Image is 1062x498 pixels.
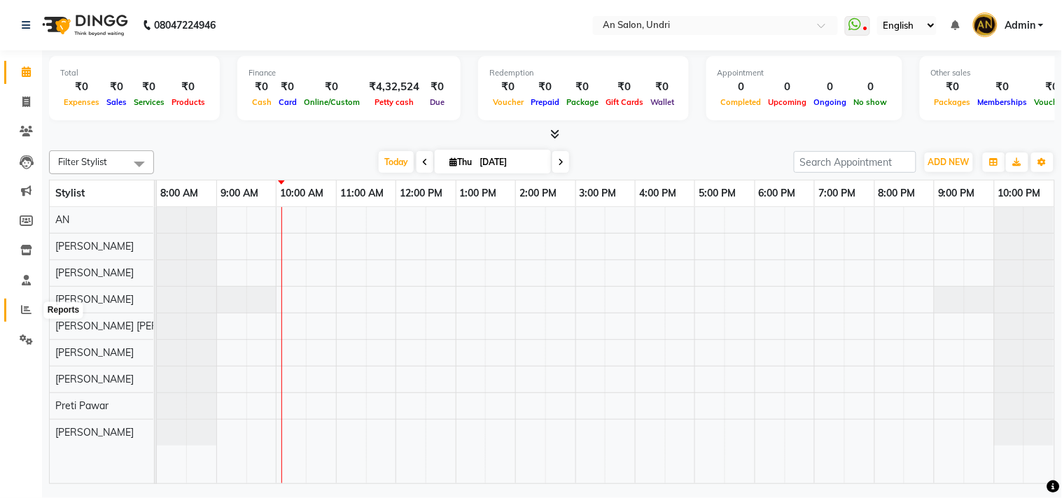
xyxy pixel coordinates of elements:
[60,79,103,95] div: ₹0
[300,79,363,95] div: ₹0
[974,79,1031,95] div: ₹0
[55,373,134,385] span: [PERSON_NAME]
[363,79,425,95] div: ₹4,32,524
[426,97,448,107] span: Due
[379,151,414,173] span: Today
[815,183,859,204] a: 7:00 PM
[576,183,620,204] a: 3:00 PM
[527,79,563,95] div: ₹0
[489,67,678,79] div: Redemption
[765,97,811,107] span: Upcoming
[55,187,85,199] span: Stylist
[55,426,134,439] span: [PERSON_NAME]
[794,151,916,173] input: Search Appointment
[60,97,103,107] span: Expenses
[103,97,130,107] span: Sales
[489,97,527,107] span: Voucher
[456,183,501,204] a: 1:00 PM
[489,79,527,95] div: ₹0
[55,320,215,332] span: [PERSON_NAME] [PERSON_NAME]
[277,183,327,204] a: 10:00 AM
[516,183,560,204] a: 2:00 PM
[55,266,134,279] span: [PERSON_NAME]
[875,183,919,204] a: 8:00 PM
[755,183,799,204] a: 6:00 PM
[58,156,107,167] span: Filter Stylist
[602,79,647,95] div: ₹0
[154,6,216,45] b: 08047224946
[157,183,202,204] a: 8:00 AM
[55,399,109,412] span: Preti Pawar
[765,79,811,95] div: 0
[275,97,300,107] span: Card
[851,97,891,107] span: No show
[931,79,974,95] div: ₹0
[249,79,275,95] div: ₹0
[718,79,765,95] div: 0
[168,97,209,107] span: Products
[931,97,974,107] span: Packages
[249,67,449,79] div: Finance
[249,97,275,107] span: Cash
[55,346,134,359] span: [PERSON_NAME]
[300,97,363,107] span: Online/Custom
[563,79,602,95] div: ₹0
[563,97,602,107] span: Package
[925,152,973,172] button: ADD NEW
[928,157,970,167] span: ADD NEW
[396,183,446,204] a: 12:00 PM
[103,79,130,95] div: ₹0
[217,183,262,204] a: 9:00 AM
[935,183,979,204] a: 9:00 PM
[811,97,851,107] span: Ongoing
[130,97,168,107] span: Services
[718,97,765,107] span: Completed
[55,213,69,226] span: AN
[60,67,209,79] div: Total
[337,183,387,204] a: 11:00 AM
[527,97,563,107] span: Prepaid
[44,302,83,319] div: Reports
[973,13,998,37] img: Admin
[275,79,300,95] div: ₹0
[995,183,1044,204] a: 10:00 PM
[695,183,739,204] a: 5:00 PM
[55,293,134,306] span: [PERSON_NAME]
[636,183,680,204] a: 4:00 PM
[55,240,134,252] span: [PERSON_NAME]
[446,157,475,167] span: Thu
[371,97,417,107] span: Petty cash
[425,79,449,95] div: ₹0
[851,79,891,95] div: 0
[36,6,132,45] img: logo
[475,152,545,173] input: 2025-09-04
[168,79,209,95] div: ₹0
[647,79,678,95] div: ₹0
[974,97,1031,107] span: Memberships
[1005,18,1035,33] span: Admin
[811,79,851,95] div: 0
[602,97,647,107] span: Gift Cards
[130,79,168,95] div: ₹0
[647,97,678,107] span: Wallet
[718,67,891,79] div: Appointment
